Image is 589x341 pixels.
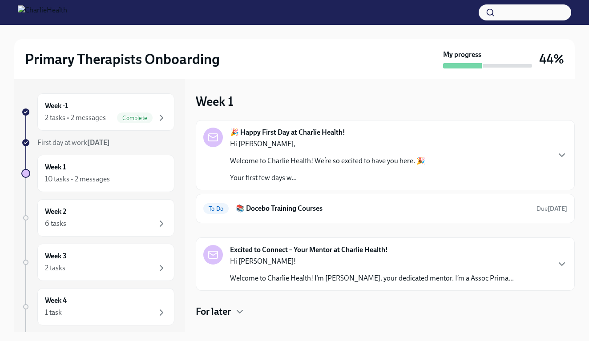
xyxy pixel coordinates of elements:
[537,205,567,213] span: Due
[196,305,575,318] div: For later
[203,205,229,212] span: To Do
[230,273,514,283] p: Welcome to Charlie Health! I’m [PERSON_NAME], your dedicated mentor. I’m a Assoc Prima...
[45,308,62,317] div: 1 task
[45,174,110,184] div: 10 tasks • 2 messages
[230,156,425,166] p: Welcome to Charlie Health! We’re so excited to have you here. 🎉
[21,244,174,281] a: Week 32 tasks
[196,93,234,109] h3: Week 1
[21,288,174,325] a: Week 41 task
[45,162,66,172] h6: Week 1
[45,101,68,111] h6: Week -1
[87,138,110,147] strong: [DATE]
[230,128,345,137] strong: 🎉 Happy First Day at Charlie Health!
[21,155,174,192] a: Week 110 tasks • 2 messages
[230,139,425,149] p: Hi [PERSON_NAME],
[25,50,220,68] h2: Primary Therapists Onboarding
[45,113,106,123] div: 2 tasks • 2 messages
[21,138,174,148] a: First day at work[DATE]
[537,205,567,213] span: August 26th, 2025 09:00
[117,115,153,121] span: Complete
[18,5,67,20] img: CharlieHealth
[203,201,567,216] a: To Do📚 Docebo Training CoursesDue[DATE]
[21,199,174,237] a: Week 26 tasks
[21,93,174,131] a: Week -12 tasks • 2 messagesComplete
[45,207,66,217] h6: Week 2
[236,204,529,213] h6: 📚 Docebo Training Courses
[539,51,564,67] h3: 44%
[230,173,425,183] p: Your first few days w...
[45,263,65,273] div: 2 tasks
[230,257,514,266] p: Hi [PERSON_NAME]!
[45,296,67,305] h6: Week 4
[443,50,481,60] strong: My progress
[230,245,388,255] strong: Excited to Connect – Your Mentor at Charlie Health!
[37,138,110,147] span: First day at work
[45,251,67,261] h6: Week 3
[196,305,231,318] h4: For later
[45,219,66,229] div: 6 tasks
[548,205,567,213] strong: [DATE]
